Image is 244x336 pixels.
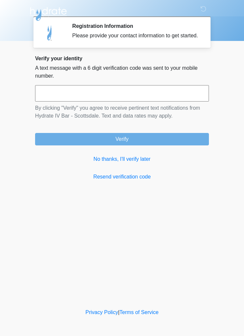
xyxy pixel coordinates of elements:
a: Privacy Policy [86,309,118,315]
h2: Verify your identity [35,55,209,62]
div: Please provide your contact information to get started. [72,32,199,40]
img: Hydrate IV Bar - Scottsdale Logo [29,5,68,21]
a: No thanks, I'll verify later [35,155,209,163]
img: Agent Avatar [40,23,60,43]
button: Verify [35,133,209,145]
a: Resend verification code [35,173,209,181]
p: By clicking "Verify" you agree to receive pertinent text notifications from Hydrate IV Bar - Scot... [35,104,209,120]
a: Terms of Service [119,309,158,315]
a: | [118,309,119,315]
p: A text message with a 6 digit verification code was sent to your mobile number. [35,64,209,80]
